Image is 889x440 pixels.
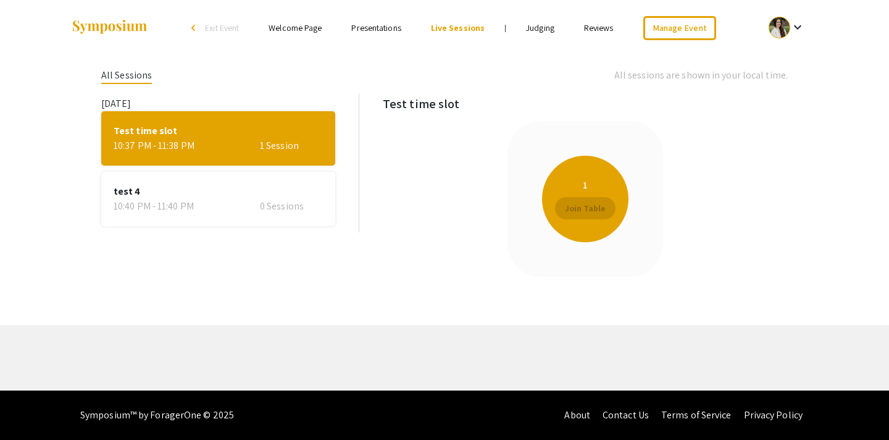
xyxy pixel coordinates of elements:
div: 10:37 PM - 11:38 PM [114,138,214,153]
div: 10:40 PM - 11:40 PM [114,199,214,214]
li: | [499,22,511,33]
a: Live Sessions [431,22,485,33]
a: Privacy Policy [744,408,803,421]
a: Welcome Page [269,22,322,33]
span: test 4 [114,184,323,199]
button: Expand account dropdown [756,14,818,41]
div: 1 Session [260,138,323,153]
p: 1 [583,179,588,193]
iframe: Chat [9,384,52,431]
mat-icon: Expand account dropdown [790,20,805,35]
a: Terms of Service [661,408,732,421]
div: Symposium™ by ForagerOne © 2025 [80,391,234,440]
a: Contact Us [603,408,649,421]
span: Join Table [565,197,606,219]
a: About [564,408,590,421]
div: 0 Sessions [260,199,323,214]
div: All sessions are shown in your local time. [614,68,788,83]
span: Test time slot [114,124,323,138]
b: Test time slot [383,96,459,112]
div: arrow_back_ios [191,24,199,32]
div: All Sessions [101,68,152,84]
a: Reviews [584,22,614,33]
a: Manage Event [643,16,716,40]
a: Judging [526,22,554,33]
section: [DATE] [98,93,359,232]
img: Symposium by ForagerOne [71,19,148,36]
button: Join Table [555,197,616,219]
span: Exit Event [205,22,239,33]
a: Presentations [351,22,401,33]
